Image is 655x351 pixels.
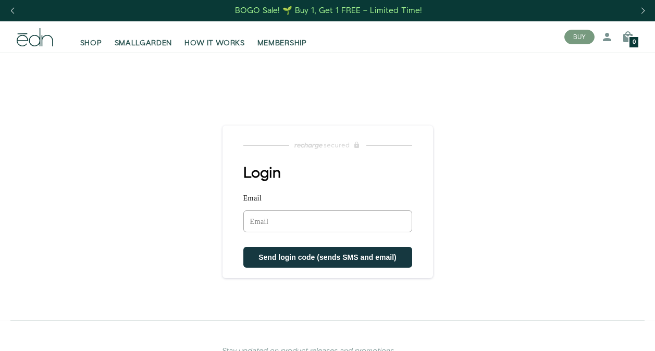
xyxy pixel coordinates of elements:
[80,38,102,48] span: SHOP
[234,3,423,19] a: BOGO Sale! 🌱 Buy 1, Get 1 FREE – Limited Time!
[243,210,412,232] input: Email
[184,38,244,48] span: HOW IT WORKS
[564,30,595,44] button: BUY
[251,26,313,48] a: MEMBERSHIP
[243,194,412,206] label: Email
[243,247,412,268] button: Send login code (sends SMS and email)
[257,38,307,48] span: MEMBERSHIP
[258,253,397,261] span: Send login code (sends SMS and email)
[108,26,179,48] a: SMALLGARDEN
[178,26,251,48] a: HOW IT WORKS
[243,165,433,182] h1: Login
[223,138,433,153] a: Recharge Subscriptions website
[115,38,172,48] span: SMALLGARDEN
[235,5,422,16] div: BOGO Sale! 🌱 Buy 1, Get 1 FREE – Limited Time!
[633,40,636,45] span: 0
[74,26,108,48] a: SHOP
